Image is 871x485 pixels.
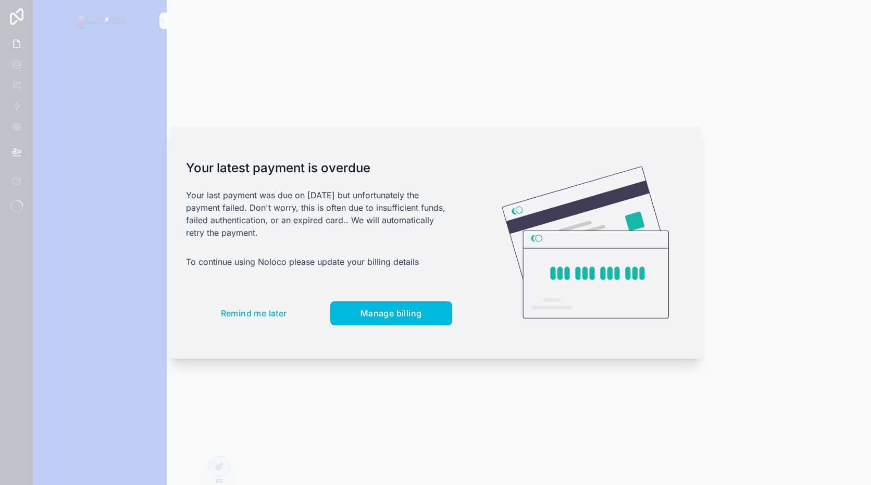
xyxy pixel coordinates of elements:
h1: Your latest payment is overdue [186,160,452,176]
button: Manage billing [330,301,452,325]
span: Remind me later [221,308,287,318]
p: Your last payment was due on [DATE] but unfortunately the payment failed. Don't worry, this is of... [186,189,452,239]
p: To continue using Noloco please update your billing details [186,256,452,268]
span: Manage billing [360,308,422,318]
button: Remind me later [186,301,322,325]
img: Credit card illustration [502,167,669,318]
